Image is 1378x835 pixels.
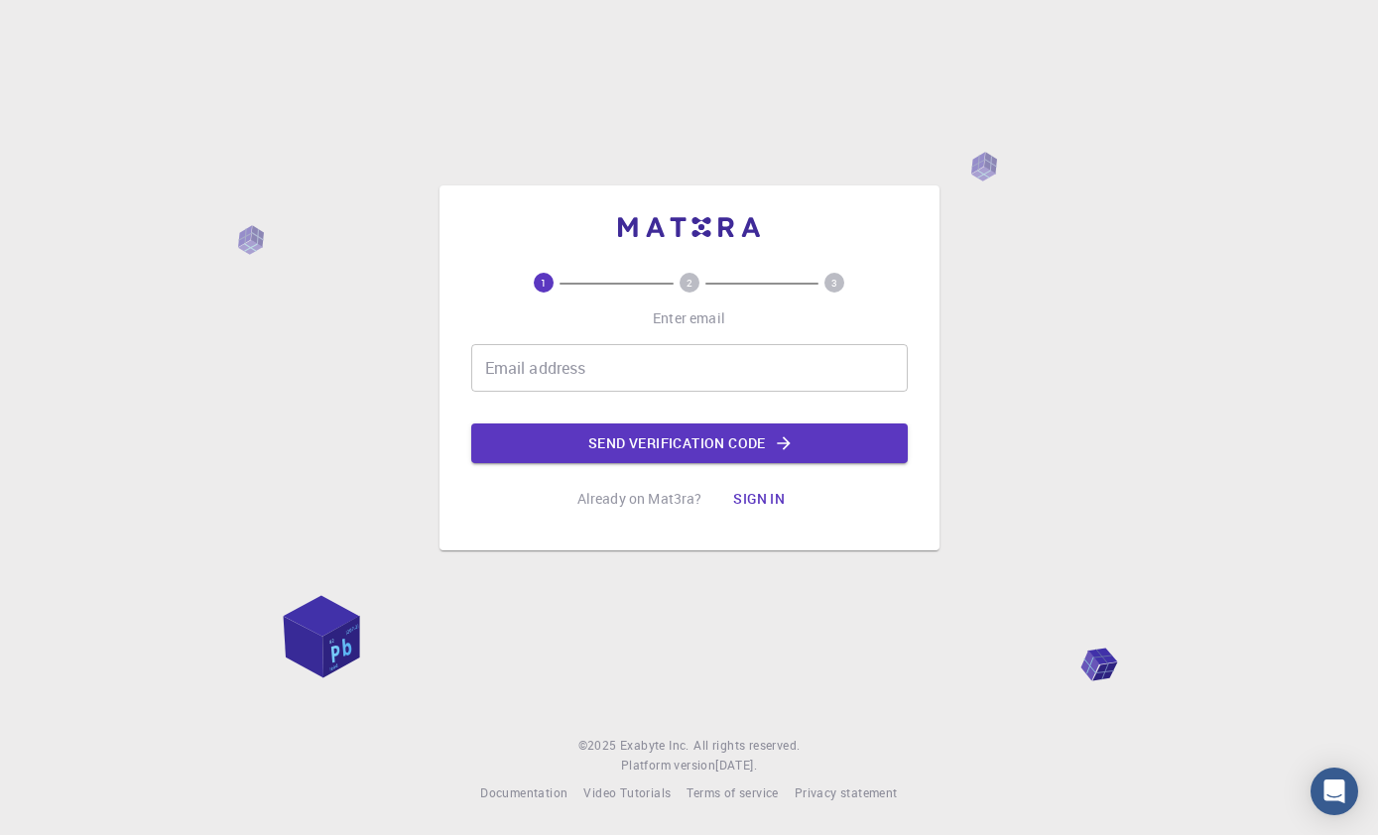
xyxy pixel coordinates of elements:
[577,489,702,509] p: Already on Mat3ra?
[715,756,757,775] a: [DATE].
[687,276,692,290] text: 2
[717,479,801,519] button: Sign in
[687,783,778,803] a: Terms of service
[1311,768,1358,815] div: Open Intercom Messenger
[653,308,725,328] p: Enter email
[620,736,689,756] a: Exabyte Inc.
[620,737,689,753] span: Exabyte Inc.
[583,783,671,803] a: Video Tutorials
[795,783,898,803] a: Privacy statement
[795,784,898,800] span: Privacy statement
[621,756,715,775] span: Platform version
[471,423,908,463] button: Send verification code
[693,736,800,756] span: All rights reserved.
[541,276,547,290] text: 1
[687,784,778,800] span: Terms of service
[583,784,671,800] span: Video Tutorials
[480,783,567,803] a: Documentation
[578,736,620,756] span: © 2025
[715,757,757,773] span: [DATE] .
[831,276,837,290] text: 3
[480,784,567,800] span: Documentation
